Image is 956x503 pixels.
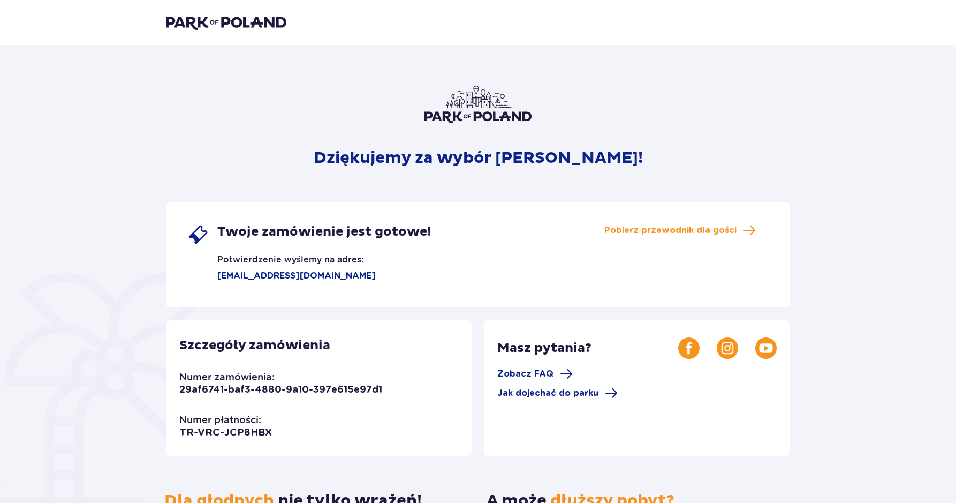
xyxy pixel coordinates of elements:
[179,426,272,439] p: TR-VRC-JCP8HBX
[187,224,209,245] img: single ticket icon
[497,387,618,400] a: Jak dojechać do parku
[179,371,275,384] p: Numer zamówienia:
[497,368,553,380] span: Zobacz FAQ
[604,224,737,236] span: Pobierz przewodnik dla gości
[314,148,643,168] p: Dziękujemy za wybór [PERSON_NAME]!
[604,224,756,237] a: Pobierz przewodnik dla gości
[187,270,376,282] p: [EMAIL_ADDRESS][DOMAIN_NAME]
[187,245,363,266] p: Potwierdzenie wyślemy na adres:
[179,414,261,426] p: Numer płatności:
[497,387,598,399] span: Jak dojechać do parku
[755,337,777,359] img: Youtube
[179,337,330,354] p: Szczegóły zamówienia
[166,15,286,30] img: Park of Poland logo
[497,367,573,380] a: Zobacz FAQ
[217,224,431,240] span: Twoje zamówienie jest gotowe!
[497,340,678,356] p: Masz pytania?
[179,384,382,396] p: 29af6741-baf3-4880-9a10-397e615e97d1
[678,337,700,359] img: Facebook
[424,86,532,123] img: Park of Poland logo
[717,337,738,359] img: Instagram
